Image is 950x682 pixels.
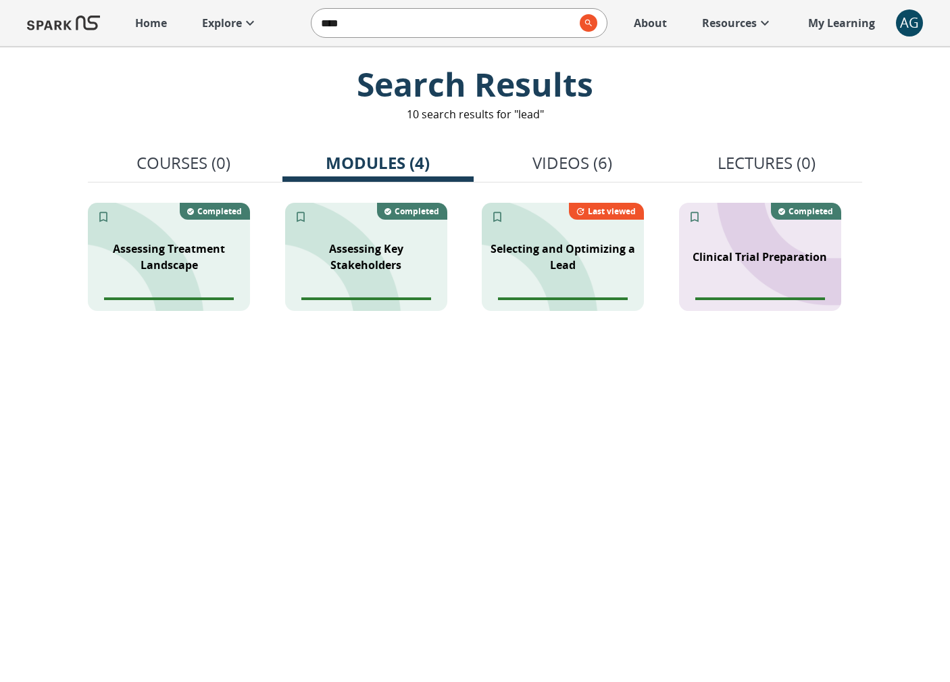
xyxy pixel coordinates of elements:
[574,9,597,37] button: search
[482,203,644,311] div: SPARK NS branding pattern
[202,15,242,31] p: Explore
[395,205,439,217] p: Completed
[97,210,110,224] svg: Add to My Learning
[693,249,827,265] p: Clinical Trial Preparation
[627,8,674,38] a: About
[285,203,447,311] div: SPARK NS branding pattern
[808,15,875,31] p: My Learning
[498,297,628,300] span: Module completion progress of user
[491,210,504,224] svg: Add to My Learning
[197,205,242,217] p: Completed
[896,9,923,36] div: AG
[634,15,667,31] p: About
[27,7,100,39] img: Logo of SPARK at Stanford
[301,297,431,300] span: Module completion progress of user
[789,205,833,217] p: Completed
[695,8,780,38] a: Resources
[136,151,230,175] p: Courses (0)
[104,297,234,300] span: Module completion progress of user
[679,203,841,311] div: SPARK NS branding pattern
[407,106,544,122] p: 10 search results for "lead"
[224,62,727,106] p: Search Results
[88,203,250,311] div: SPARK NS branding pattern
[688,210,701,224] svg: Add to My Learning
[695,297,825,300] span: Module completion progress of user
[135,15,167,31] p: Home
[896,9,923,36] button: account of current user
[326,151,430,175] p: Modules (4)
[588,205,636,217] p: Last viewed
[718,151,816,175] p: Lectures (0)
[801,8,882,38] a: My Learning
[490,241,636,273] p: Selecting and Optimizing a Lead
[294,210,307,224] svg: Add to My Learning
[96,241,242,273] p: Assessing Treatment Landscape
[702,15,757,31] p: Resources
[293,241,439,273] p: Assessing Key Stakeholders
[532,151,612,175] p: Videos (6)
[195,8,265,38] a: Explore
[128,8,174,38] a: Home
